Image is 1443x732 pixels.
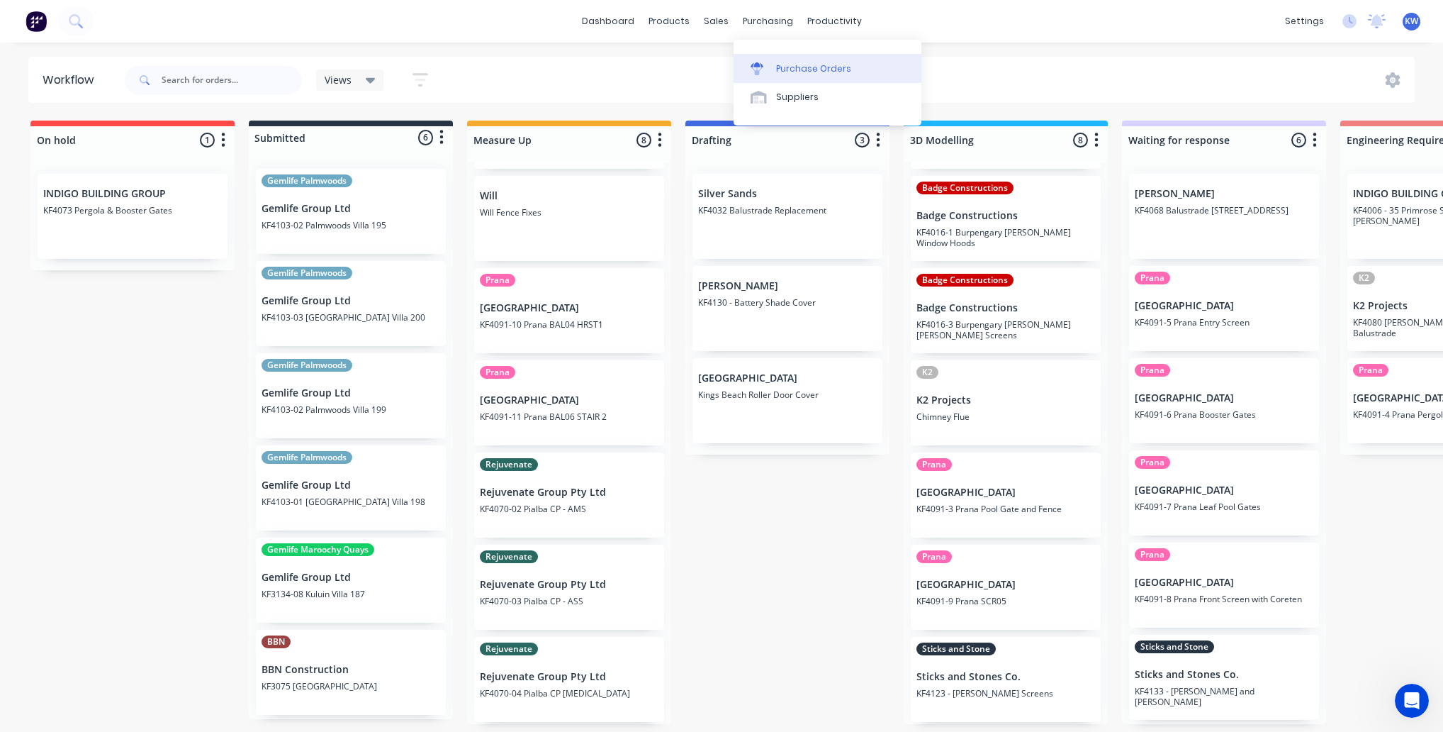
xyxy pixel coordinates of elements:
div: Badge ConstructionsBadge ConstructionsKF4016-1 Burpengary [PERSON_NAME] Window Hoods [911,176,1101,261]
div: [GEOGRAPHIC_DATA]Kings Beach Roller Door Cover [692,358,882,443]
p: K2 Projects [916,394,1095,406]
div: Prana [480,366,515,379]
p: [GEOGRAPHIC_DATA] [1135,484,1313,497]
p: [GEOGRAPHIC_DATA] [1135,577,1313,589]
p: Rejuvenate Group Pty Ltd [480,671,658,683]
div: Prana [916,550,952,563]
p: Silver Sands [698,188,877,200]
p: KF3134-08 Kuluin Villa 187 [262,589,440,599]
p: [PERSON_NAME] [698,280,877,292]
div: K2K2 ProjectsChimney Flue [911,360,1101,445]
p: KF4133 - [PERSON_NAME] and [PERSON_NAME] [1135,686,1313,707]
div: Close [249,6,274,31]
h1: Maricar [69,7,111,18]
div: purchasing [736,11,800,32]
div: I’ll double-check this with [PERSON_NAME] and get back to you shortly. [23,228,221,270]
div: RejuvenateRejuvenate Group Pty LtdKF4070-02 Pialba CP - AMS [474,453,664,538]
div: Kim says… [11,289,272,332]
p: KF4070-02 Pialba CP - AMS [480,504,658,514]
button: Upload attachment [22,465,33,476]
p: [GEOGRAPHIC_DATA] [916,579,1095,591]
div: Prana [916,458,952,471]
p: KF4016-3 Burpengary [PERSON_NAME] [PERSON_NAME] Screens [916,319,1095,340]
div: Hi [PERSON_NAME], how may I assist you [DATE]? [23,46,221,74]
div: I’ll double-check this with [PERSON_NAME] and get back to you shortly. [11,220,232,279]
p: KF4016-1 Burpengary [PERSON_NAME] Window Hoods [916,227,1095,248]
p: KF4091-11 Prana BAL06 STAIR 2 [480,411,658,422]
p: KF4070-04 Pialba CP [MEDICAL_DATA] [480,688,658,699]
div: Badge Constructions [916,182,1014,194]
div: Gemlife PalmwoodsGemlife Group LtdKF4103-03 [GEOGRAPHIC_DATA] Villa 200 [256,261,446,346]
p: [GEOGRAPHIC_DATA] [1135,392,1313,404]
span: Views [325,72,352,87]
p: Active [69,18,97,32]
div: Rejuvenate [480,458,538,471]
p: Gemlife Group Ltd [262,295,440,307]
div: Prana[GEOGRAPHIC_DATA]KF4091-8 Prana Front Screen with Coreten [1129,543,1319,628]
p: KF4091-3 Prana Pool Gate and Fence [916,504,1095,514]
div: Maricar says… [11,220,272,290]
img: Factory [26,11,47,32]
a: dashboard [575,11,641,32]
div: Sticks and StoneSticks and Stones Co.KF4123 - [PERSON_NAME] Screens [911,637,1101,722]
div: Hi [PERSON_NAME]! Hope you're well. We shared an updated product upload sheet with [PERSON_NAME],... [62,103,261,200]
div: Prana [1135,272,1170,284]
div: Gemlife Maroochy QuaysGemlife Group LtdKF3134-08 Kuluin Villa 187 [256,538,446,623]
p: KF4091-6 Prana Booster Gates [1135,409,1313,420]
div: Prana [1135,364,1170,377]
button: Send a message… [243,459,266,482]
p: Rejuvenate Group Pty Ltd [480,579,658,591]
div: Gemlife Palmwoods [262,359,352,372]
button: Gif picker [67,465,79,476]
p: Will Fence Fixes [480,207,658,218]
p: KF4068 Balustrade [STREET_ADDRESS] [1135,205,1313,216]
div: Rejuvenate [480,550,538,563]
div: Prana[GEOGRAPHIC_DATA]KF4091-3 Prana Pool Gate and Fence [911,453,1101,538]
div: Gemlife Palmwoods [262,174,352,187]
p: KF4103-01 [GEOGRAPHIC_DATA] Villa 198 [262,497,440,507]
div: WillWill Fence Fixes [474,176,664,261]
div: productivity [800,11,869,32]
div: Thanks for waiting, [PERSON_NAME]. We’re currently working on it however, there isn’t a confirmed... [23,340,221,424]
p: KF4103-02 Palmwoods Villa 195 [262,220,440,231]
button: go back [9,6,36,33]
p: KF4091-9 Prana SCR05 [916,596,1095,606]
div: Prana [1135,456,1170,469]
p: BBN Construction [262,664,440,676]
div: Thanks! [221,298,261,312]
p: Chimney Flue [916,411,1095,422]
div: Sticks and Stone [1135,640,1214,653]
p: KF4070-03 Pialba CP - ASS [480,596,658,606]
div: BBNBBN ConstructionKF3075 [GEOGRAPHIC_DATA] [256,630,446,715]
p: KF4103-02 Palmwoods Villa 199 [262,404,440,415]
div: sales [697,11,736,32]
p: [GEOGRAPHIC_DATA] [480,394,658,406]
p: KF4091-5 Prana Entry Screen [1135,317,1313,328]
div: Badge Constructions [916,274,1014,287]
div: Prana[GEOGRAPHIC_DATA]KF4091-9 Prana SCR05 [911,545,1101,630]
p: Gemlife Group Ltd [262,387,440,399]
div: Prana[GEOGRAPHIC_DATA]KF4091-11 Prana BAL06 STAIR 2 [474,360,664,445]
input: Search for orders... [162,66,302,94]
div: Gemlife Maroochy Quays [262,543,374,556]
p: [GEOGRAPHIC_DATA] [480,302,658,314]
p: INDIGO BUILDING GROUP [43,188,222,200]
div: Silver SandsKF4032 Balustrade Replacement [692,174,882,259]
textarea: Message… [12,435,271,459]
p: Gemlife Group Ltd [262,203,440,215]
div: Suppliers [776,91,819,104]
div: Prana[GEOGRAPHIC_DATA]KF4091-6 Prana Booster Gates [1129,358,1319,443]
div: Gemlife PalmwoodsGemlife Group LtdKF4103-02 Palmwoods Villa 199 [256,353,446,438]
div: K2 [1353,272,1375,284]
div: Maricar says… [11,38,272,94]
p: Badge Constructions [916,302,1095,314]
p: Rejuvenate Group Pty Ltd [480,487,658,499]
p: KF4073 Pergola & Booster Gates [43,205,222,216]
div: Prana[GEOGRAPHIC_DATA]KF4091-7 Prana Leaf Pool Gates [1129,450,1319,536]
div: Maricar says… [11,332,272,458]
img: Profile image for Maricar [40,8,63,30]
button: Emoji picker [45,465,56,476]
button: Home [222,6,249,33]
div: Gemlife Palmwoods [262,451,352,464]
div: Prana [1135,548,1170,561]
